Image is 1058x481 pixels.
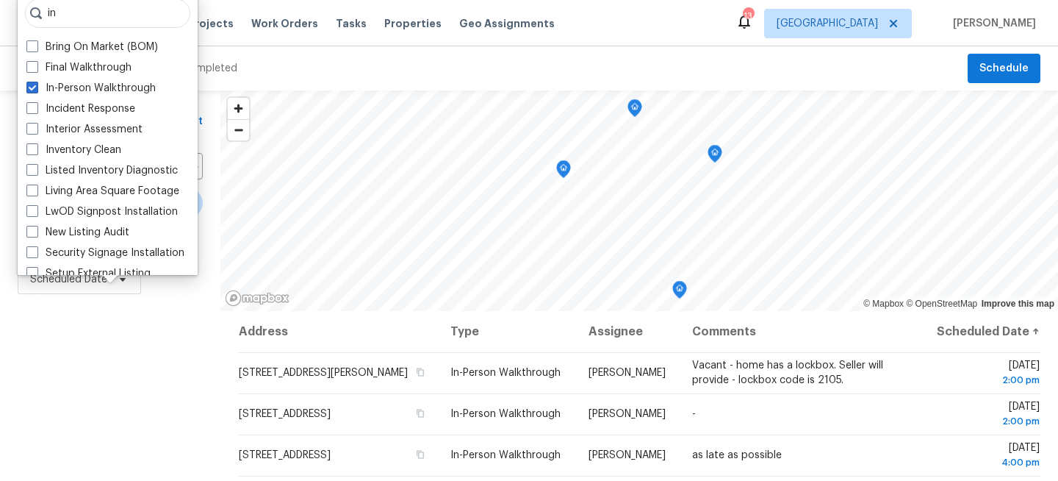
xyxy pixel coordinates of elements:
button: Schedule [968,54,1040,84]
label: In-Person Walkthrough [26,81,156,96]
span: [STREET_ADDRESS] [239,450,331,460]
a: OpenStreetMap [906,299,977,309]
span: as late as possible [692,450,782,460]
span: [DATE] [933,443,1040,470]
span: - [692,409,696,419]
label: Setup External Listing [26,266,151,281]
span: [PERSON_NAME] [589,409,666,419]
span: [PERSON_NAME] [947,16,1036,31]
th: Type [439,311,577,352]
span: Work Orders [251,16,318,31]
div: 2:00 pm [933,373,1040,388]
button: Zoom out [228,119,249,140]
span: Vacant - home has a lockbox. Seller will provide - lockbox code is 2105. [692,360,883,385]
button: Copy Address [414,448,427,461]
div: 4:00 pm [933,455,1040,470]
button: Zoom in [228,98,249,119]
label: Living Area Square Footage [26,184,179,199]
th: Comments [680,311,921,352]
div: 13 [743,9,753,24]
span: In-Person Walkthrough [450,368,561,378]
div: Map marker [672,281,687,304]
span: [DATE] [933,402,1040,429]
label: Security Signage Installation [26,246,184,260]
label: Interior Assessment [26,122,143,137]
th: Assignee [577,311,680,352]
span: Projects [188,16,234,31]
span: Geo Assignments [459,16,555,31]
span: [STREET_ADDRESS] [239,409,331,419]
canvas: Map [220,90,1058,311]
span: Properties [384,16,442,31]
a: Mapbox homepage [225,290,289,307]
label: Listed Inventory Diagnostic [26,163,178,178]
span: [GEOGRAPHIC_DATA] [777,16,878,31]
span: Tasks [336,18,367,29]
th: Scheduled Date ↑ [921,311,1040,352]
span: [PERSON_NAME] [589,450,666,460]
label: Inventory Clean [26,143,121,157]
span: In-Person Walkthrough [450,450,561,460]
label: Bring On Market (BOM) [26,40,158,54]
button: Copy Address [414,407,427,420]
span: Schedule [979,60,1029,78]
div: Completed [182,61,237,76]
span: [DATE] [933,360,1040,388]
a: Improve this map [982,299,1054,309]
button: Copy Address [414,366,427,379]
span: [STREET_ADDRESS][PERSON_NAME] [239,368,408,378]
label: New Listing Audit [26,225,129,240]
label: Incident Response [26,101,135,116]
span: Zoom out [228,120,249,140]
label: LwOD Signpost Installation [26,204,178,219]
div: 2:00 pm [933,414,1040,429]
a: Mapbox [863,299,904,309]
div: Map marker [556,160,571,183]
label: Final Walkthrough [26,60,132,75]
span: [PERSON_NAME] [589,368,666,378]
span: In-Person Walkthrough [450,409,561,419]
div: Map marker [627,99,642,122]
div: Map marker [708,145,722,168]
th: Address [238,311,439,352]
span: Scheduled Date [30,272,107,287]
